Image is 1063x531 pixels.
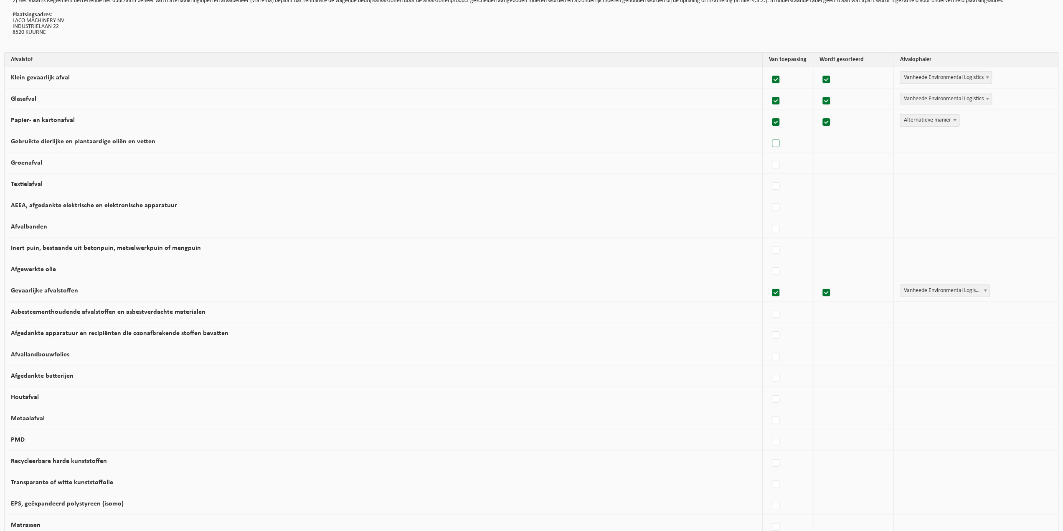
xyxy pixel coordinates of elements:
[900,93,992,105] span: Vanheede Environmental Logistics
[11,330,228,337] label: Afgedankte apparatuur en recipiënten die ozonafbrekende stoffen bevatten
[13,12,1050,36] p: LACO MACHINERY NV INDUSTRIELAAN 22 8520 KUURNE
[11,138,155,145] label: Gebruikte dierlijke en plantaardige oliën en vetten
[11,458,107,465] label: Recycleerbare harde kunststoffen
[900,72,992,84] span: Vanheede Environmental Logistics
[900,71,992,84] span: Vanheede Environmental Logistics
[11,309,205,315] label: Asbestcementhoudende afvalstoffen en asbestverdachte materialen
[11,117,75,124] label: Papier- en kartonafval
[11,245,201,252] label: Inert puin, bestaande uit betonpuin, metselwerkpuin of mengpuin
[11,415,45,422] label: Metaalafval
[11,501,124,507] label: EPS, geëxpandeerd polystyreen (isomo)
[11,287,78,294] label: Gevaarlijke afvalstoffen
[900,114,959,127] span: Alternatieve manier
[813,53,893,67] th: Wordt gesorteerd
[11,522,41,528] label: Matrassen
[11,160,42,166] label: Groenafval
[11,394,39,401] label: Houtafval
[5,53,763,67] th: Afvalstof
[11,373,74,379] label: Afgedankte batterijen
[893,53,1058,67] th: Afvalophaler
[900,114,959,126] span: Alternatieve manier
[13,12,53,18] strong: Plaatsingsadres:
[11,351,69,358] label: Afvallandbouwfolies
[763,53,813,67] th: Van toepassing
[11,266,56,273] label: Afgewerkte olie
[11,181,43,188] label: Textielafval
[900,285,989,297] span: Vanheede Environmental Logistics
[11,202,177,209] label: AEEA, afgedankte elektrische en elektronische apparatuur
[11,74,70,81] label: Klein gevaarlijk afval
[11,96,36,102] label: Glasafval
[11,224,47,230] label: Afvalbanden
[900,285,989,297] span: Vanheede Environmental Logistics
[11,437,25,443] label: PMD
[11,479,113,486] label: Transparante of witte kunststoffolie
